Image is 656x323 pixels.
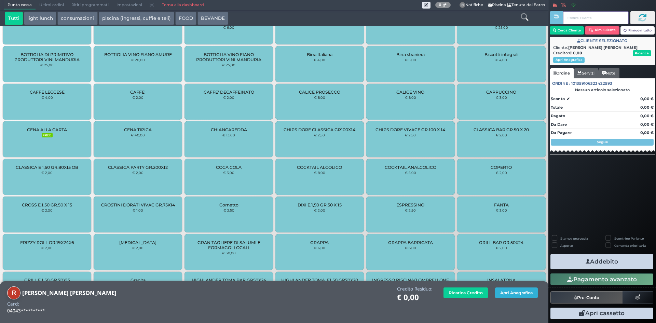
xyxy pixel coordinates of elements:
strong: 0,00 € [640,105,654,110]
small: € 2,00 [223,95,234,99]
span: 101359106323422593 [571,81,612,86]
h4: Credito Residuo: [397,286,433,292]
span: CHIPS DORE CLASSICA GR100X14 [284,127,355,132]
span: CLASSICA PARTY GR.200X12 [108,165,168,170]
small: € 3,00 [223,171,234,175]
a: Servizi [574,68,598,79]
span: Impostazioni [113,0,146,10]
b: [PERSON_NAME] [PERSON_NAME] [568,45,638,50]
small: € 2,00 [41,246,53,250]
div: Credito: [553,50,651,56]
strong: 0,00 € [640,96,654,101]
span: Birra Italiana [307,52,332,57]
strong: Da Dare [551,122,567,127]
small: € 5,00 [405,171,416,175]
span: Cornetto [219,202,238,207]
span: CENA TIPICA [124,127,152,132]
span: CALICE PROSECCO [299,90,340,95]
small: € 2,00 [41,171,53,175]
span: Birra straniera [396,52,425,57]
small: € 1,00 [133,208,143,212]
small: € 8,00 [314,95,325,99]
small: € 2,00 [132,246,143,250]
span: Ordine : [552,81,570,86]
span: CROSTINI DORATI VIVAC GR.75X14 [101,202,175,207]
button: BEVANDE [197,12,228,25]
span: COCKTAIL ALCOLICO [297,165,342,170]
span: GRAPPA [310,240,329,245]
small: € 25,00 [40,63,54,67]
small: € 4,00 [495,58,507,62]
small: € 6,00 [314,246,325,250]
span: BOTTIGLIA VINO FIANO PRODUTTORI VINI MANDURIA [190,52,267,62]
button: Pre-Conto [550,291,623,304]
span: CENA ALLA CARTA [27,127,67,132]
button: consumazioni [57,12,97,25]
span: CLIENTE SELEZIONATO [577,38,627,44]
span: CLASSICA E 1,50 GR.80X15 OB [16,165,78,170]
span: [MEDICAL_DATA] [119,240,156,245]
strong: Sconto [551,96,565,102]
small: € 2,00 [496,133,507,137]
button: Rimuovi tutto [620,26,655,35]
strong: Segue [597,140,608,144]
div: Nessun articolo selezionato [550,88,655,92]
button: piscina (ingressi, cuffie e teli) [99,12,174,25]
small: € 25,00 [222,63,235,67]
span: GRAPPA BARRICATA [388,240,433,245]
small: € 6,00 [223,25,234,29]
button: Apri cassetto [550,308,653,319]
div: Cliente: [553,45,651,51]
small: € 2,00 [41,208,53,212]
span: CAFFE LECCESE [30,90,65,95]
span: ESPRESSINO [396,202,424,207]
button: Ricarica [633,50,651,56]
small: € 2,00 [314,208,325,212]
small: € 6,00 [405,246,416,250]
button: Cerca Cliente [550,26,584,35]
label: Comanda prioritaria [614,243,646,248]
label: Stampa una copia [560,236,588,241]
small: € 3,00 [496,95,507,99]
span: GRAN TAGLIERE DI SALUMI E FORMAGGI LOCALI [190,240,267,250]
a: Torna alla dashboard [158,0,207,10]
small: € 3,00 [496,208,507,212]
strong: Totale [551,105,563,110]
span: INSALATONA [487,278,516,283]
span: HIGHLANDER TOMA BAR GR50X24 [192,278,266,283]
a: Ordine [550,68,574,79]
span: CHIPS DORE VIVACE GR.100 X 14 [375,127,445,132]
span: COCKTAIL ANALCOLICO [385,165,436,170]
span: CAPPUCCINO [486,90,516,95]
span: CAFFE' [130,90,146,95]
h1: € 0,00 [397,293,433,302]
span: BOTTIGLIA VINO FIANO AMURE [104,52,172,57]
span: Ultimi ordini [36,0,68,10]
small: € 2,50 [405,133,416,137]
span: INGRESSO PISCINA(1 OMBRELLONE E 2 LETTINI) [372,278,449,288]
button: Ricarica Credito [443,287,488,298]
span: BOTTIGLIA DI PRIMITIVO PRODUTTORI VINI MANDURIA [9,52,85,62]
button: Apri Anagrafica [553,57,585,63]
small: € 4,00 [314,58,325,62]
span: Ritiri programmati [68,0,112,10]
small: € 30,00 [222,251,236,255]
a: Note [598,68,619,79]
strong: Da Pagare [551,130,572,135]
small: FREE [42,133,53,138]
small: € 8,00 [405,95,416,99]
span: GRILL BAR GR.50X24 [479,240,523,245]
span: COPERTO [491,165,512,170]
span: CAFFE' DECAFFEINATO [204,90,254,95]
strong: 0,00 € [640,122,654,127]
button: Apri Anagrafica [495,287,538,298]
button: FOOD [175,12,196,25]
small: € 2,00 [496,246,507,250]
small: € 4,00 [41,95,53,99]
label: Asporto [560,243,573,248]
small: € 2,00 [132,171,143,175]
span: Punto cassa [4,0,36,10]
label: Scontrino Parlante [614,236,644,241]
button: Pagamento avanzato [550,273,653,285]
small: € 5,00 [405,58,416,62]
